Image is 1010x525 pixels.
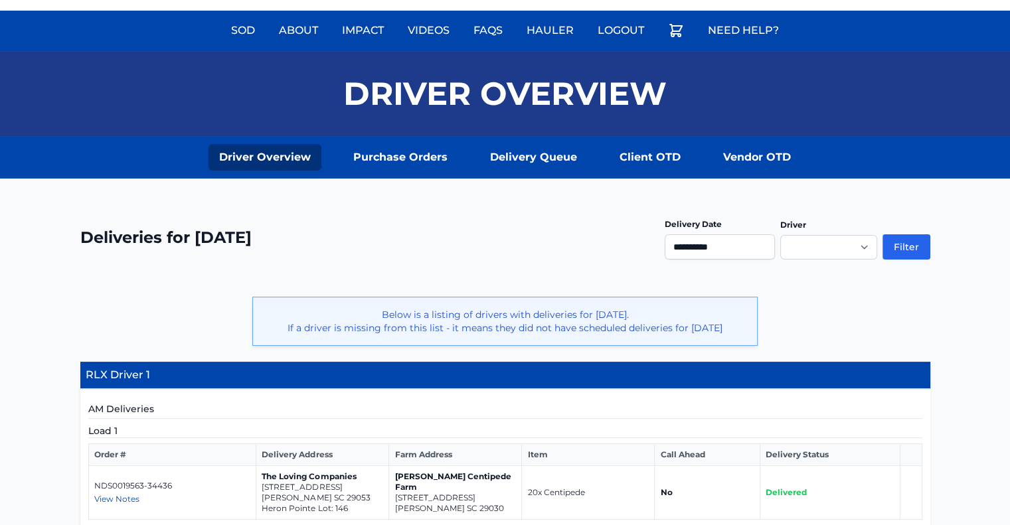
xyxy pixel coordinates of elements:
a: Delivery Queue [479,144,588,171]
a: Logout [590,15,652,46]
span: Delivered [766,487,807,497]
th: Delivery Address [256,444,389,466]
th: Order # [88,444,256,466]
h1: Driver Overview [343,78,667,110]
th: Call Ahead [655,444,760,466]
span: View Notes [94,494,139,504]
th: Delivery Status [760,444,900,466]
strong: No [660,487,672,497]
p: [STREET_ADDRESS] [394,492,516,503]
p: The Loving Companies [262,471,383,482]
button: Filter [883,234,930,260]
h5: AM Deliveries [88,402,922,419]
a: Vendor OTD [713,144,801,171]
a: Need Help? [700,15,787,46]
h2: Deliveries for [DATE] [80,227,252,248]
a: Impact [334,15,392,46]
th: Item [522,444,655,466]
p: [PERSON_NAME] Centipede Farm [394,471,516,492]
p: [STREET_ADDRESS] [262,482,383,492]
a: About [271,15,326,46]
th: Farm Address [389,444,522,466]
a: Client OTD [609,144,691,171]
a: Sod [223,15,263,46]
a: Purchase Orders [343,144,458,171]
a: Driver Overview [209,144,321,171]
p: [PERSON_NAME] SC 29053 [262,492,383,503]
label: Delivery Date [665,219,722,229]
p: [PERSON_NAME] SC 29030 [394,503,516,514]
a: FAQs [465,15,511,46]
a: Hauler [519,15,582,46]
h4: RLX Driver 1 [80,362,930,389]
p: Heron Pointe Lot: 146 [262,503,383,514]
p: Below is a listing of drivers with deliveries for [DATE]. If a driver is missing from this list -... [264,308,746,335]
a: Videos [400,15,458,46]
td: 20x Centipede [522,466,655,520]
p: NDS0019563-34436 [94,481,251,491]
h5: Load 1 [88,424,922,438]
label: Driver [780,220,806,230]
